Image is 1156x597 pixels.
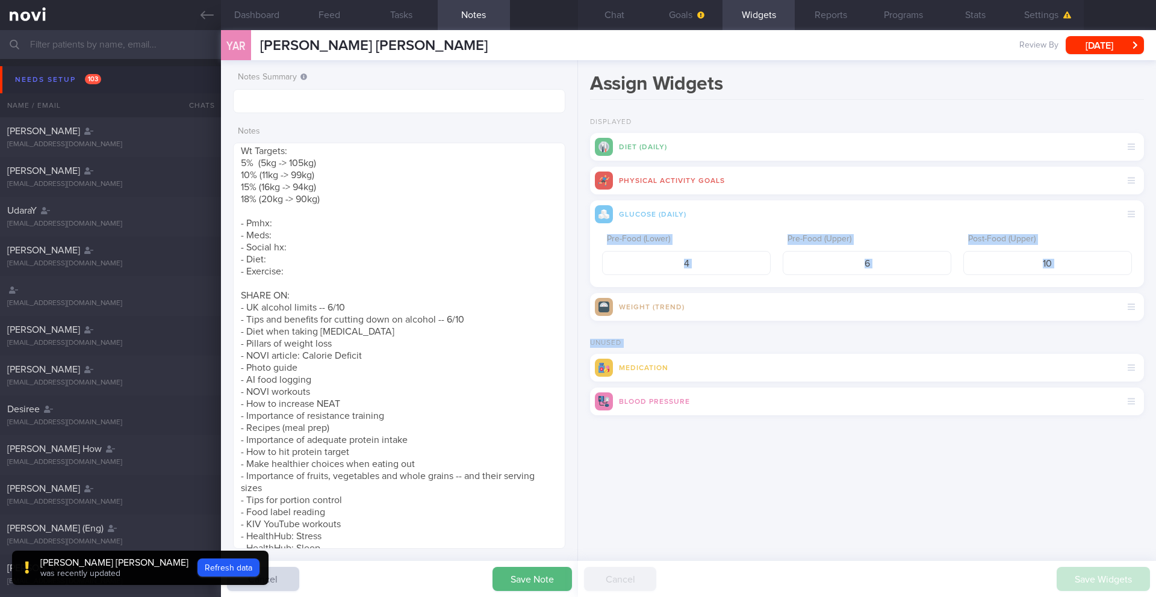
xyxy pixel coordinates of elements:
span: [PERSON_NAME] [7,166,80,176]
div: [EMAIL_ADDRESS][DOMAIN_NAME] [7,299,214,308]
span: Review By [1019,40,1058,51]
span: [PERSON_NAME] [7,325,80,335]
label: Post-Food (Upper) [968,234,1127,245]
div: [EMAIL_ADDRESS][DOMAIN_NAME] [7,379,214,388]
div: [EMAIL_ADDRESS][DOMAIN_NAME] [7,180,214,189]
div: Diet (Daily) [590,133,1144,161]
span: was recently updated [40,569,120,578]
span: Desiree [7,404,40,414]
div: Chats [173,93,221,117]
div: [EMAIL_ADDRESS][DOMAIN_NAME] [7,458,214,467]
h2: Unused [590,339,1144,348]
label: Notes Summary [238,72,561,83]
div: [EMAIL_ADDRESS][DOMAIN_NAME] [7,498,214,507]
div: [EMAIL_ADDRESS][DOMAIN_NAME] [7,220,214,229]
span: [PERSON_NAME] (Eng) [7,524,104,533]
div: [EMAIL_ADDRESS][DOMAIN_NAME] [7,418,214,427]
div: Medication [590,354,1144,382]
span: [PERSON_NAME] [7,365,80,374]
div: Physical Activity Goals [590,167,1144,194]
span: 103 [85,74,101,84]
input: 9.0 [963,251,1132,275]
span: [PERSON_NAME] How [7,444,102,454]
button: Refresh data [197,558,259,577]
div: Weight (Trend) [590,293,1144,321]
div: [EMAIL_ADDRESS][DOMAIN_NAME] [7,140,214,149]
div: [EMAIL_ADDRESS][DOMAIN_NAME] [7,577,214,586]
div: Glucose (Daily) [590,200,1144,228]
span: [PERSON_NAME] [7,126,80,136]
span: [PERSON_NAME] [7,246,80,255]
div: [EMAIL_ADDRESS][DOMAIN_NAME] [7,339,214,348]
h1: Assign Widgets [590,72,1144,100]
button: [DATE] [1066,36,1144,54]
input: 6.0 [783,251,951,275]
span: [PERSON_NAME] [PERSON_NAME] [260,39,488,53]
input: 4.0 [602,251,771,275]
div: Needs setup [12,72,104,88]
div: [EMAIL_ADDRESS][DOMAIN_NAME] [7,537,214,546]
label: Pre-Food (Lower) [607,234,766,245]
label: Pre-Food (Upper) [788,234,946,245]
span: UdaraY [7,206,37,215]
div: [EMAIL_ADDRESS][DOMAIN_NAME] [7,259,214,268]
span: [PERSON_NAME] [7,484,80,493]
h2: Displayed [590,118,1144,127]
button: Save Note [493,567,572,591]
div: YAR [218,23,254,69]
div: Blood Pressure [590,388,1144,415]
div: [PERSON_NAME] [PERSON_NAME] [40,557,188,569]
label: Notes [238,126,561,137]
span: [PERSON_NAME] (Eng) [7,563,104,573]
